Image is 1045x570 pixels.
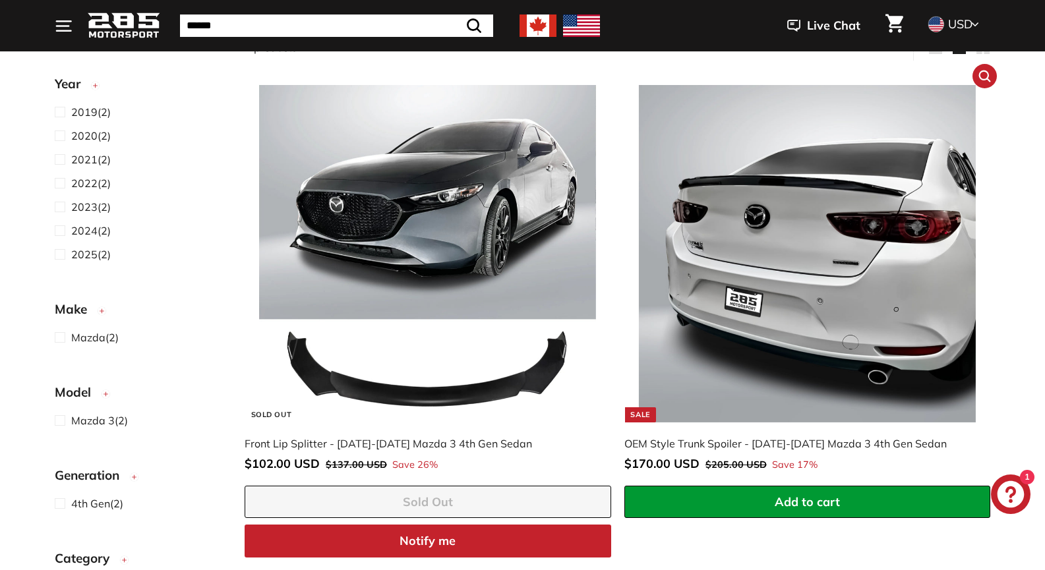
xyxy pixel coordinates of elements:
input: Search [180,14,493,37]
span: Year [55,74,90,94]
span: Model [55,383,101,402]
button: Add to cart [624,486,991,519]
div: Sold Out [246,407,297,422]
span: 2020 [71,129,98,142]
button: Generation [55,462,224,495]
span: Mazda 3 [71,414,115,427]
span: (2) [71,329,119,345]
span: Generation [55,466,129,485]
span: Make [55,300,97,319]
span: Live Chat [807,17,860,34]
span: $102.00 USD [245,456,320,471]
span: Mazda [71,331,105,344]
span: (2) [71,413,128,428]
button: Sold Out [245,486,611,519]
span: 2023 [71,200,98,214]
span: (2) [71,199,111,215]
span: (2) [71,175,111,191]
a: Sale OEM Style Trunk Spoiler - [DATE]-[DATE] Mazda 3 4th Gen Sedan Save 17% [624,71,991,486]
span: (2) [71,152,111,167]
div: Front Lip Splitter - [DATE]-[DATE] Mazda 3 4th Gen Sedan [245,436,598,451]
button: Live Chat [770,9,878,42]
span: 2024 [71,224,98,237]
span: (2) [71,104,111,120]
span: Add to cart [775,494,840,509]
span: 2022 [71,177,98,190]
button: Year [55,71,224,103]
a: Sold Out Front Lip Splitter - [DATE]-[DATE] Mazda 3 4th Gen Sedan Save 26% [245,71,611,486]
a: Cart [878,3,911,48]
span: (2) [71,496,123,511]
span: (2) [71,223,111,239]
span: 2025 [71,248,98,261]
span: (2) [71,246,111,262]
button: Notify me [245,525,611,557]
inbox-online-store-chat: Shopify online store chat [987,474,1034,517]
span: $205.00 USD [705,459,767,470]
div: Sale [625,407,655,422]
span: USD [948,16,972,32]
button: Model [55,379,224,412]
button: Make [55,296,224,329]
span: Sold Out [403,494,453,509]
span: 4th Gen [71,497,110,510]
span: Save 26% [392,458,438,472]
span: $137.00 USD [326,459,387,470]
img: Logo_285_Motorsport_areodynamics_components [88,11,160,42]
span: 2021 [71,153,98,166]
div: OEM Style Trunk Spoiler - [DATE]-[DATE] Mazda 3 4th Gen Sedan [624,436,978,451]
span: (2) [71,128,111,144]
span: $170.00 USD [624,456,700,471]
span: Save 17% [772,458,818,472]
span: Category [55,549,119,568]
span: 2019 [71,105,98,119]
